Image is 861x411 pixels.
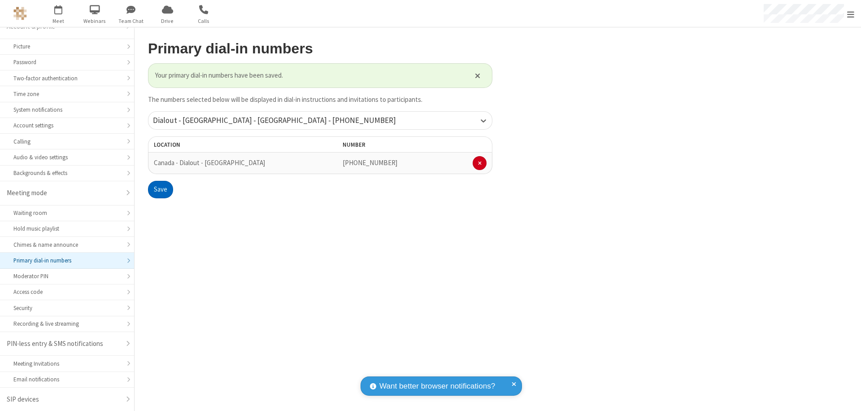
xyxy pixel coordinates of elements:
button: Close alert [470,69,485,82]
div: Two-factor authentication [13,74,121,83]
span: Webinars [78,17,112,25]
span: Team Chat [114,17,148,25]
div: SIP devices [7,394,121,405]
div: Password [13,58,121,66]
div: Calling [13,137,121,146]
div: Recording & live streaming [13,319,121,328]
h2: Primary dial-in numbers [148,41,492,57]
p: The numbers selected below will be displayed in dial-in instructions and invitations to participa... [148,95,492,105]
th: Location [148,136,286,153]
img: QA Selenium DO NOT DELETE OR CHANGE [13,7,27,20]
td: Canada - Dialout - [GEOGRAPHIC_DATA] [148,153,286,174]
span: Meet [42,17,75,25]
div: Primary dial-in numbers [13,256,121,265]
span: Dialout - [GEOGRAPHIC_DATA] - [GEOGRAPHIC_DATA] - [PHONE_NUMBER] [153,115,396,125]
div: Account settings [13,121,121,130]
div: Meeting Invitations [13,359,121,368]
div: Picture [13,42,121,51]
div: PIN-less entry & SMS notifications [7,339,121,349]
div: Meeting mode [7,188,121,198]
span: Your primary dial-in numbers have been saved. [155,70,464,81]
div: Hold music playlist [13,224,121,233]
th: Number [337,136,492,153]
div: System notifications [13,105,121,114]
div: Backgrounds & effects [13,169,121,177]
span: Want better browser notifications? [379,380,495,392]
div: Email notifications [13,375,121,384]
div: Access code [13,288,121,296]
span: Drive [151,17,184,25]
button: Save [148,181,173,199]
span: Calls [187,17,221,25]
div: Audio & video settings [13,153,121,162]
div: Moderator PIN [13,272,121,280]
div: Waiting room [13,209,121,217]
div: Security [13,304,121,312]
div: Time zone [13,90,121,98]
span: [PHONE_NUMBER] [343,158,397,167]
div: Chimes & name announce [13,240,121,249]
